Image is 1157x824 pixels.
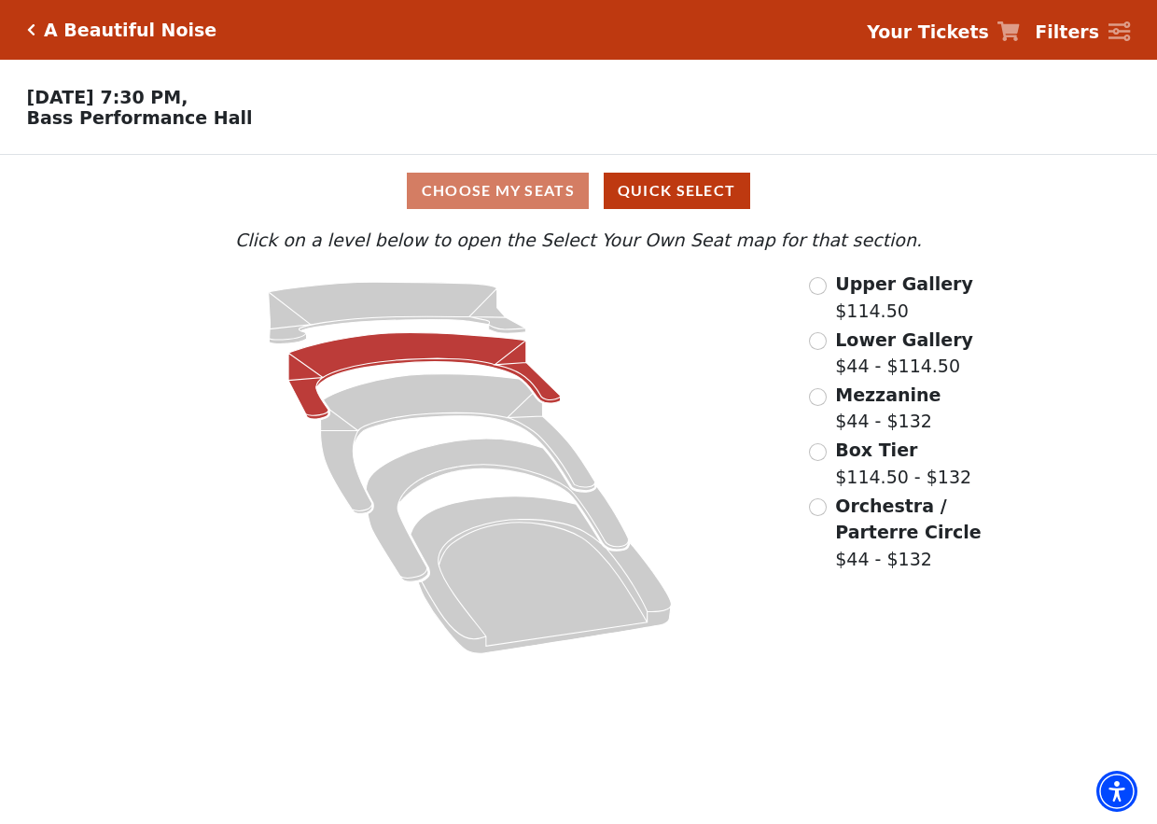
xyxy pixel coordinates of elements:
label: $44 - $114.50 [835,327,973,380]
span: Lower Gallery [835,329,973,350]
a: Your Tickets [867,19,1020,46]
strong: Filters [1035,21,1099,42]
path: Upper Gallery - Seats Available: 255 [269,282,526,343]
span: Box Tier [835,440,917,460]
label: $114.50 [835,271,973,324]
p: Click on a level below to open the Select Your Own Seat map for that section. [158,227,999,254]
a: Filters [1035,19,1130,46]
span: Mezzanine [835,384,941,405]
label: $114.50 - $132 [835,437,971,490]
span: Upper Gallery [835,273,973,294]
button: Quick Select [604,173,750,209]
label: $44 - $132 [835,493,999,573]
label: $44 - $132 [835,382,941,435]
div: Accessibility Menu [1096,771,1137,812]
span: Orchestra / Parterre Circle [835,496,981,543]
h5: A Beautiful Noise [44,20,216,41]
path: Orchestra / Parterre Circle - Seats Available: 6 [411,496,671,654]
strong: Your Tickets [867,21,989,42]
a: Click here to go back to filters [27,23,35,36]
path: Lower Gallery - Seats Available: 27 [288,333,561,419]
